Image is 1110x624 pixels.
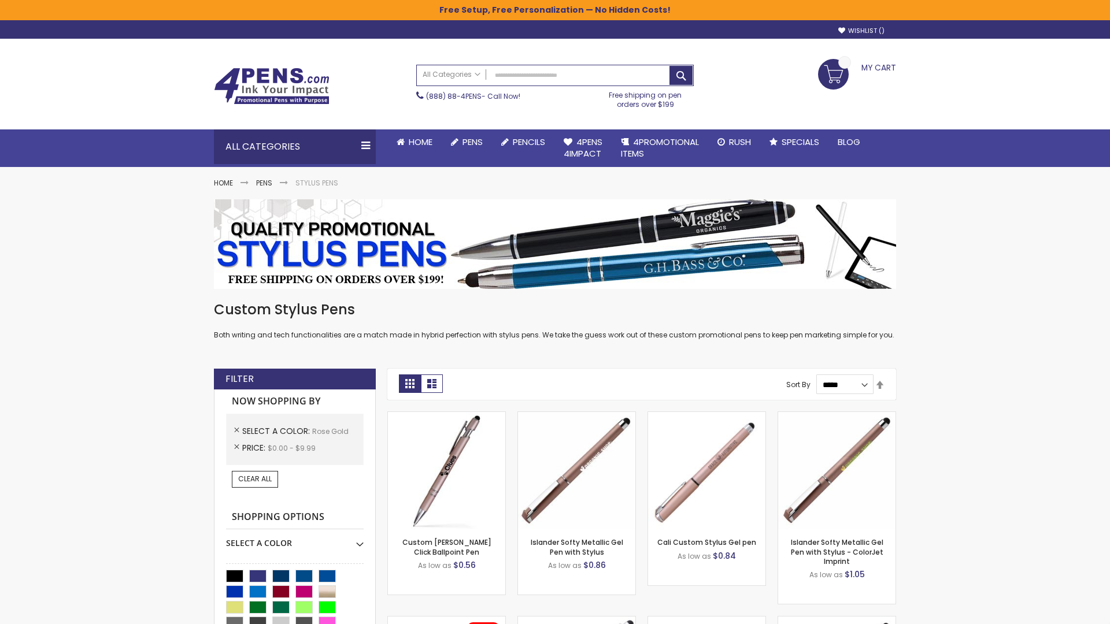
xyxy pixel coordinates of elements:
[513,136,545,148] span: Pencils
[713,550,736,562] span: $0.84
[809,570,843,580] span: As low as
[708,129,760,155] a: Rush
[492,129,554,155] a: Pencils
[399,374,421,393] strong: Grid
[729,136,751,148] span: Rush
[778,411,896,421] a: Islander Softy Metallic Gel Pen with Stylus - ColorJet Imprint-Rose Gold
[214,68,330,105] img: 4Pens Custom Pens and Promotional Products
[387,129,442,155] a: Home
[564,136,602,159] span: 4Pens 4impact
[388,411,505,421] a: Custom Alex II Click Ballpoint Pen-Rose Gold
[554,129,612,167] a: 4Pens4impact
[583,559,606,571] span: $0.86
[518,411,635,421] a: Islander Softy Metallic Gel Pen with Stylus-Rose Gold
[242,442,268,454] span: Price
[648,412,765,529] img: Cali Custom Stylus Gel pen-Rose Gold
[409,136,432,148] span: Home
[453,559,476,571] span: $0.56
[828,129,869,155] a: Blog
[388,412,505,529] img: Custom Alex II Click Ballpoint Pen-Rose Gold
[312,426,349,436] span: Rose Gold
[226,529,364,549] div: Select A Color
[418,560,452,570] span: As low as
[782,136,819,148] span: Specials
[648,411,765,421] a: Cali Custom Stylus Gel pen-Rose Gold
[295,178,338,188] strong: Stylus Pens
[462,136,483,148] span: Pens
[531,537,623,556] a: Islander Softy Metallic Gel Pen with Stylus
[268,443,316,453] span: $0.00 - $9.99
[778,412,896,529] img: Islander Softy Metallic Gel Pen with Stylus - ColorJet Imprint-Rose Gold
[242,425,312,437] span: Select A Color
[597,86,694,109] div: Free shipping on pen orders over $199
[760,129,828,155] a: Specials
[548,560,582,570] span: As low as
[845,569,865,580] span: $1.05
[426,91,482,101] a: (888) 88-4PENS
[417,65,486,84] a: All Categories
[214,178,233,188] a: Home
[678,551,711,561] span: As low as
[786,380,811,389] label: Sort By
[838,27,885,35] a: Wishlist
[226,505,364,530] strong: Shopping Options
[612,129,708,167] a: 4PROMOTIONALITEMS
[214,129,376,164] div: All Categories
[426,91,520,101] span: - Call Now!
[657,537,756,547] a: Cali Custom Stylus Gel pen
[214,300,896,319] h1: Custom Stylus Pens
[791,537,883,566] a: Islander Softy Metallic Gel Pen with Stylus - ColorJet Imprint
[256,178,272,188] a: Pens
[214,300,896,340] div: Both writing and tech functionalities are a match made in hybrid perfection with stylus pens. We ...
[226,389,364,414] strong: Now Shopping by
[442,129,492,155] a: Pens
[225,373,254,385] strong: Filter
[232,471,278,487] a: Clear All
[402,537,491,556] a: Custom [PERSON_NAME] Click Ballpoint Pen
[238,474,272,484] span: Clear All
[621,136,699,159] span: 4PROMOTIONAL ITEMS
[838,136,860,148] span: Blog
[518,412,635,529] img: Islander Softy Metallic Gel Pen with Stylus-Rose Gold
[214,199,896,289] img: Stylus Pens
[423,70,480,79] span: All Categories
